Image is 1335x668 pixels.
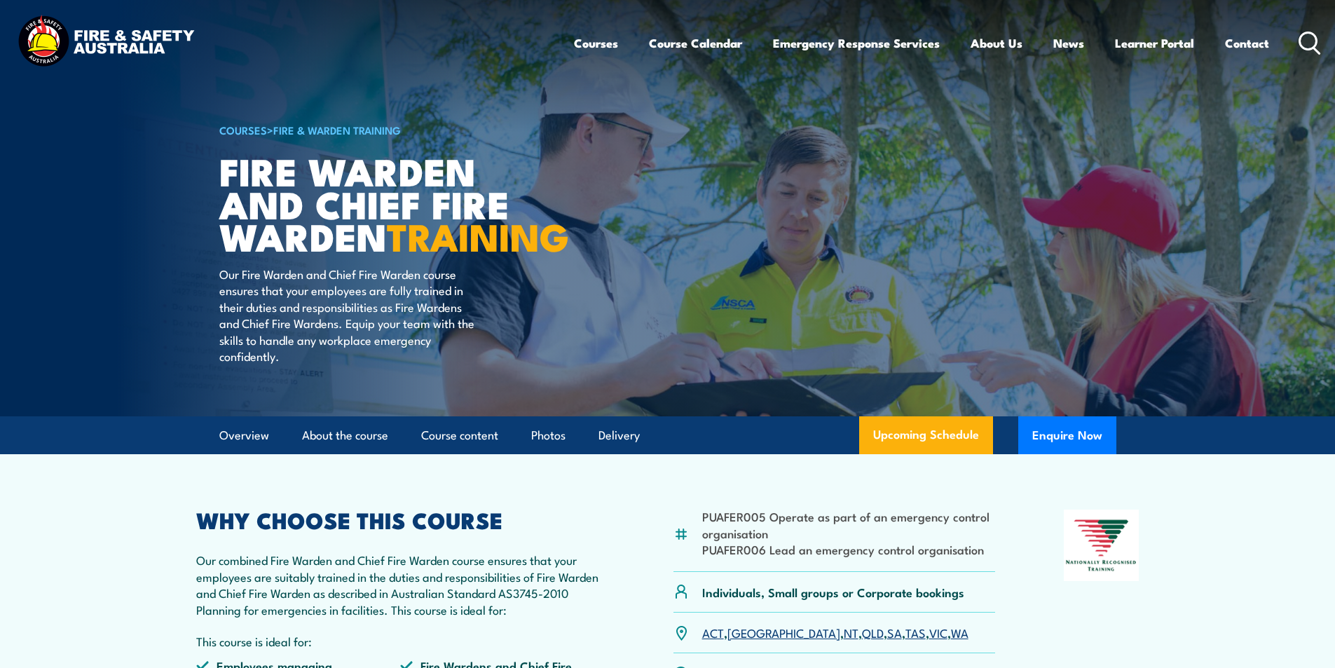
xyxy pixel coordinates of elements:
[1225,25,1269,62] a: Contact
[1053,25,1084,62] a: News
[598,417,640,454] a: Delivery
[702,584,964,600] p: Individuals, Small groups or Corporate bookings
[302,417,388,454] a: About the course
[702,625,968,641] p: , , , , , , ,
[859,416,993,454] a: Upcoming Schedule
[862,624,884,641] a: QLD
[196,552,605,618] p: Our combined Fire Warden and Chief Fire Warden course ensures that your employees are suitably tr...
[971,25,1022,62] a: About Us
[887,624,902,641] a: SA
[929,624,947,641] a: VIC
[219,154,566,252] h1: Fire Warden and Chief Fire Warden
[702,508,996,541] li: PUAFER005 Operate as part of an emergency control organisation
[702,624,724,641] a: ACT
[421,417,498,454] a: Course content
[649,25,742,62] a: Course Calendar
[773,25,940,62] a: Emergency Response Services
[219,266,475,364] p: Our Fire Warden and Chief Fire Warden course ensures that your employees are fully trained in the...
[574,25,618,62] a: Courses
[702,541,996,557] li: PUAFER006 Lead an emergency control organisation
[219,122,267,137] a: COURSES
[1115,25,1194,62] a: Learner Portal
[219,417,269,454] a: Overview
[951,624,968,641] a: WA
[196,633,605,649] p: This course is ideal for:
[531,417,566,454] a: Photos
[387,206,569,264] strong: TRAINING
[905,624,926,641] a: TAS
[727,624,840,641] a: [GEOGRAPHIC_DATA]
[1064,510,1139,581] img: Nationally Recognised Training logo.
[273,122,401,137] a: Fire & Warden Training
[844,624,858,641] a: NT
[196,510,605,529] h2: WHY CHOOSE THIS COURSE
[219,121,566,138] h6: >
[1018,416,1116,454] button: Enquire Now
